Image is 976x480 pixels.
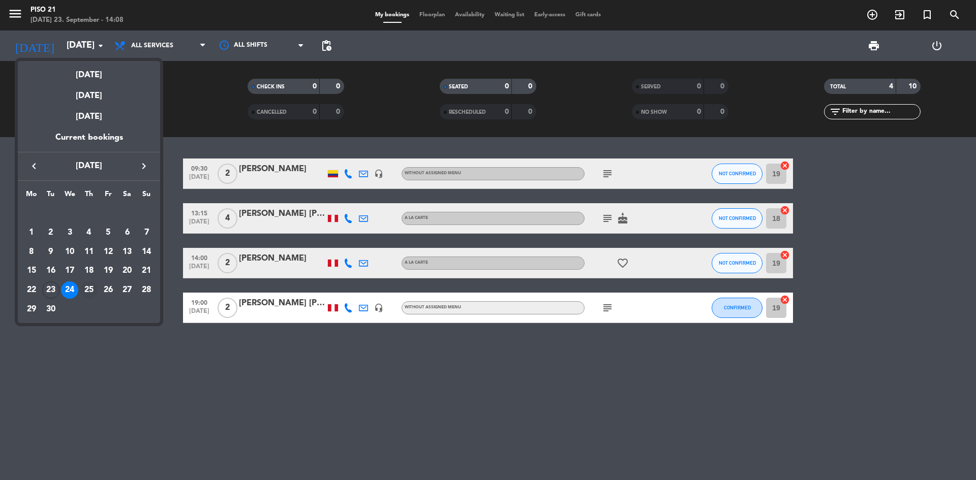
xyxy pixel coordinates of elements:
[60,223,79,242] td: September 3, 2025
[18,131,160,152] div: Current bookings
[23,243,40,261] div: 8
[42,224,59,241] div: 2
[41,223,60,242] td: September 2, 2025
[137,280,156,300] td: September 28, 2025
[60,261,79,280] td: September 17, 2025
[118,243,136,261] div: 13
[79,261,99,280] td: September 18, 2025
[18,82,160,103] div: [DATE]
[18,103,160,131] div: [DATE]
[22,188,41,204] th: Monday
[118,224,136,241] div: 6
[118,242,137,262] td: September 13, 2025
[23,262,40,279] div: 15
[41,300,60,319] td: September 30, 2025
[42,301,59,318] div: 30
[118,223,137,242] td: September 6, 2025
[22,300,41,319] td: September 29, 2025
[99,188,118,204] th: Friday
[61,262,78,279] div: 17
[118,261,137,280] td: September 20, 2025
[79,280,99,300] td: September 25, 2025
[18,61,160,82] div: [DATE]
[42,281,59,299] div: 23
[61,243,78,261] div: 10
[100,224,117,241] div: 5
[99,242,118,262] td: September 12, 2025
[118,262,136,279] div: 20
[99,280,118,300] td: September 26, 2025
[22,223,41,242] td: September 1, 2025
[80,243,98,261] div: 11
[100,243,117,261] div: 12
[100,262,117,279] div: 19
[28,160,40,172] i: keyboard_arrow_left
[60,280,79,300] td: September 24, 2025
[80,224,98,241] div: 4
[100,281,117,299] div: 26
[23,301,40,318] div: 29
[138,224,155,241] div: 7
[138,262,155,279] div: 21
[41,261,60,280] td: September 16, 2025
[79,242,99,262] td: September 11, 2025
[79,188,99,204] th: Thursday
[41,280,60,300] td: September 23, 2025
[80,281,98,299] div: 25
[22,280,41,300] td: September 22, 2025
[23,281,40,299] div: 22
[137,242,156,262] td: September 14, 2025
[79,223,99,242] td: September 4, 2025
[80,262,98,279] div: 18
[22,242,41,262] td: September 8, 2025
[42,262,59,279] div: 16
[137,188,156,204] th: Sunday
[138,243,155,261] div: 14
[42,243,59,261] div: 9
[138,160,150,172] i: keyboard_arrow_right
[118,281,136,299] div: 27
[118,188,137,204] th: Saturday
[41,242,60,262] td: September 9, 2025
[137,261,156,280] td: September 21, 2025
[60,188,79,204] th: Wednesday
[99,261,118,280] td: September 19, 2025
[137,223,156,242] td: September 7, 2025
[135,159,153,173] button: keyboard_arrow_right
[22,204,156,223] td: SEP
[43,159,135,173] span: [DATE]
[118,280,137,300] td: September 27, 2025
[25,159,43,173] button: keyboard_arrow_left
[138,281,155,299] div: 28
[22,261,41,280] td: September 15, 2025
[99,223,118,242] td: September 5, 2025
[61,224,78,241] div: 3
[60,242,79,262] td: September 10, 2025
[61,281,78,299] div: 24
[41,188,60,204] th: Tuesday
[23,224,40,241] div: 1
